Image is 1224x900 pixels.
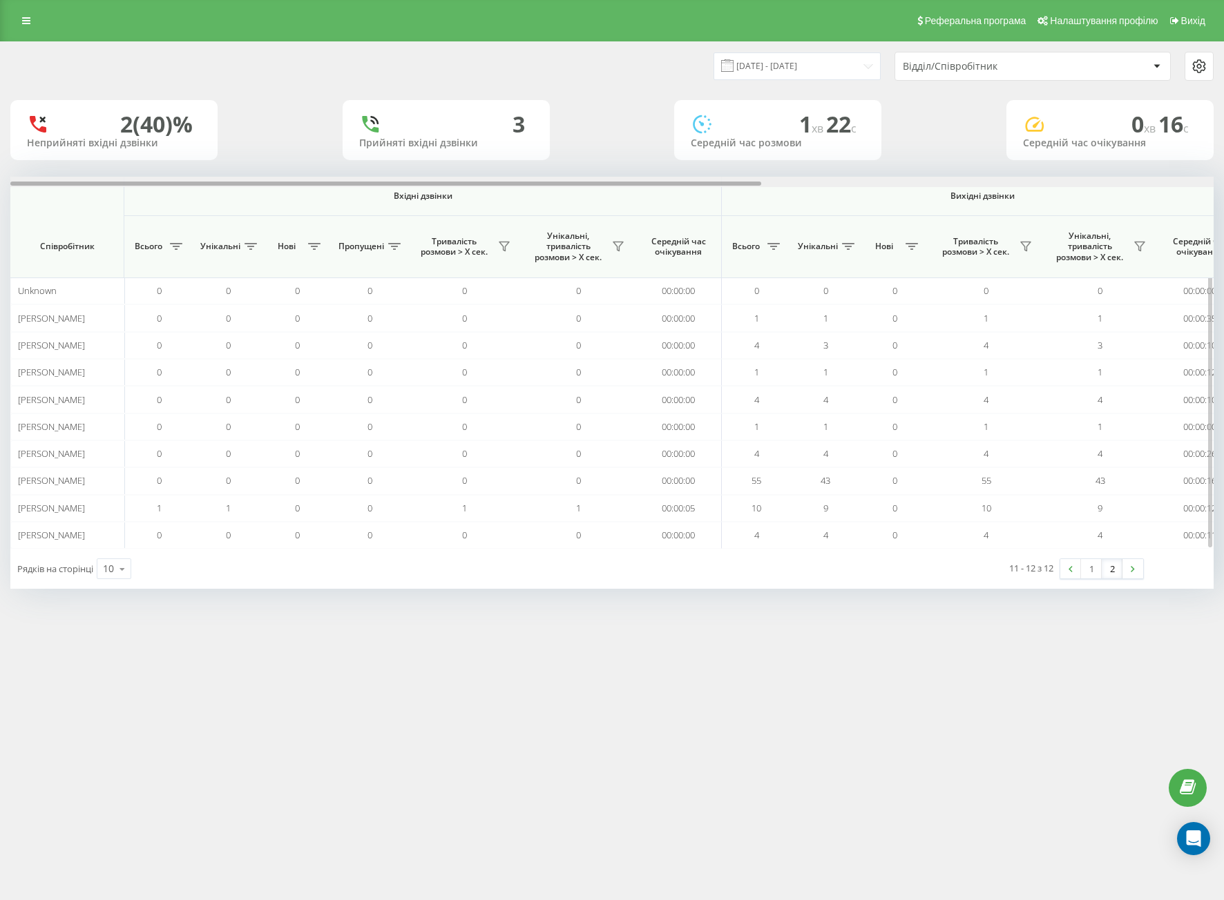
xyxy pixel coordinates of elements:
[157,366,162,378] span: 0
[892,366,897,378] span: 0
[157,312,162,324] span: 0
[576,502,581,514] span: 1
[1096,474,1105,487] span: 43
[18,420,85,433] span: [PERSON_NAME]
[226,366,231,378] span: 0
[752,474,761,487] span: 55
[823,502,828,514] span: 9
[823,339,828,351] span: 3
[867,241,901,252] span: Нові
[226,339,231,351] span: 0
[157,284,162,297] span: 0
[576,420,581,433] span: 0
[984,529,988,541] span: 4
[226,420,231,433] span: 0
[754,190,1211,202] span: Вихідні дзвінки
[462,502,467,514] span: 1
[1098,420,1102,433] span: 1
[367,447,372,460] span: 0
[157,393,162,406] span: 0
[754,447,759,460] span: 4
[984,420,988,433] span: 1
[1144,121,1158,136] span: хв
[576,393,581,406] span: 0
[295,339,300,351] span: 0
[462,447,467,460] span: 0
[984,339,988,351] span: 4
[892,502,897,514] span: 0
[226,284,231,297] span: 0
[1098,502,1102,514] span: 9
[367,420,372,433] span: 0
[1098,312,1102,324] span: 1
[1050,15,1158,26] span: Налаштування профілю
[157,420,162,433] span: 0
[462,312,467,324] span: 0
[462,284,467,297] span: 0
[226,312,231,324] span: 0
[226,474,231,487] span: 0
[892,339,897,351] span: 0
[635,359,722,386] td: 00:00:00
[27,137,201,149] div: Неприйняті вхідні дзвінки
[984,366,988,378] span: 1
[359,137,533,149] div: Прийняті вхідні дзвінки
[226,447,231,460] span: 0
[462,339,467,351] span: 0
[462,393,467,406] span: 0
[367,393,372,406] span: 0
[295,393,300,406] span: 0
[18,447,85,460] span: [PERSON_NAME]
[576,447,581,460] span: 0
[18,393,85,406] span: [PERSON_NAME]
[754,366,759,378] span: 1
[295,502,300,514] span: 0
[1181,15,1205,26] span: Вихід
[635,413,722,440] td: 00:00:00
[1177,822,1210,855] div: Open Intercom Messenger
[1102,559,1122,578] a: 2
[691,137,865,149] div: Середній час розмови
[367,366,372,378] span: 0
[226,393,231,406] span: 0
[984,312,988,324] span: 1
[812,121,826,136] span: хв
[635,440,722,467] td: 00:00:00
[462,420,467,433] span: 0
[367,284,372,297] span: 0
[576,339,581,351] span: 0
[1131,109,1158,139] span: 0
[18,502,85,514] span: [PERSON_NAME]
[982,502,991,514] span: 10
[823,420,828,433] span: 1
[635,332,722,359] td: 00:00:00
[367,339,372,351] span: 0
[1098,393,1102,406] span: 4
[18,284,57,297] span: Unknown
[120,111,193,137] div: 2 (40)%
[892,393,897,406] span: 0
[18,529,85,541] span: [PERSON_NAME]
[576,284,581,297] span: 0
[367,474,372,487] span: 0
[635,386,722,413] td: 00:00:00
[752,502,761,514] span: 10
[226,502,231,514] span: 1
[1081,559,1102,578] a: 1
[17,562,93,575] span: Рядків на сторінці
[295,312,300,324] span: 0
[984,393,988,406] span: 4
[851,121,857,136] span: c
[103,562,114,576] div: 10
[823,312,828,324] span: 1
[903,61,1068,72] div: Відділ/Співробітник
[984,447,988,460] span: 4
[823,366,828,378] span: 1
[1023,137,1197,149] div: Середній час очікування
[892,447,897,460] span: 0
[157,474,162,487] span: 0
[462,366,467,378] span: 0
[18,339,85,351] span: [PERSON_NAME]
[826,109,857,139] span: 22
[892,420,897,433] span: 0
